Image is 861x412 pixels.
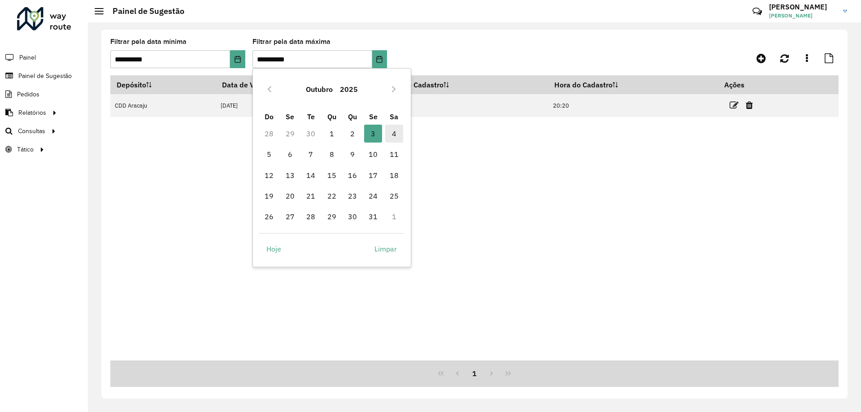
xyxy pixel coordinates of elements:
td: 28 [259,123,279,144]
td: 30 [300,123,321,144]
span: 15 [323,166,341,184]
span: [PERSON_NAME] [769,12,836,20]
span: Painel [19,53,36,62]
button: Choose Year [336,78,361,100]
span: Te [307,112,315,121]
span: 4 [385,125,403,143]
td: 1 [383,206,404,227]
td: 1 [321,123,342,144]
span: 27 [281,208,299,226]
span: 31 [364,208,382,226]
span: 3 [364,125,382,143]
td: 26 [259,206,279,227]
td: 9 [342,144,363,165]
button: Limpar [367,240,404,258]
td: 22 [321,186,342,206]
td: 6 [280,144,300,165]
span: 1 [323,125,341,143]
span: 29 [323,208,341,226]
h2: Painel de Sugestão [104,6,184,16]
td: [DATE] [379,94,548,117]
span: 22 [323,187,341,205]
span: 7 [302,145,320,163]
span: 2 [344,125,361,143]
th: Data do Cadastro [379,75,548,94]
span: 13 [281,166,299,184]
span: 8 [323,145,341,163]
button: Previous Month [262,82,277,96]
td: 2 [342,123,363,144]
td: 15 [321,165,342,186]
span: Se [286,112,294,121]
span: 10 [364,145,382,163]
span: Pedidos [17,90,39,99]
button: Choose Date [230,50,245,68]
td: [DATE] [216,94,379,117]
td: 24 [363,186,383,206]
span: 11 [385,145,403,163]
span: 26 [260,208,278,226]
button: Choose Month [302,78,336,100]
span: Limpar [374,243,397,254]
span: 17 [364,166,382,184]
td: 4 [383,123,404,144]
button: Choose Date [372,50,387,68]
div: Choose Date [252,68,411,267]
span: 12 [260,166,278,184]
th: Depósito [110,75,216,94]
span: 20 [281,187,299,205]
span: Qu [327,112,336,121]
td: 23 [342,186,363,206]
a: Contato Rápido [748,2,767,21]
td: 13 [280,165,300,186]
td: 16 [342,165,363,186]
td: 5 [259,144,279,165]
span: 16 [344,166,361,184]
td: 29 [321,206,342,227]
span: Qu [348,112,357,121]
td: 31 [363,206,383,227]
span: 9 [344,145,361,163]
td: CDD Aracaju [110,94,216,117]
span: Se [369,112,378,121]
th: Hora do Cadastro [548,75,717,94]
span: Tático [17,145,34,154]
span: 19 [260,187,278,205]
button: Hoje [259,240,289,258]
span: 25 [385,187,403,205]
td: 28 [300,206,321,227]
label: Filtrar pela data mínima [110,36,187,47]
td: 8 [321,144,342,165]
td: 30 [342,206,363,227]
h3: [PERSON_NAME] [769,3,836,11]
button: Next Month [387,82,401,96]
td: 10 [363,144,383,165]
span: Consultas [18,126,45,136]
span: Hoje [266,243,281,254]
td: 19 [259,186,279,206]
th: Data de Vigência [216,75,379,94]
span: Painel de Sugestão [18,71,72,81]
td: 17 [363,165,383,186]
a: Excluir [746,99,753,111]
td: 29 [280,123,300,144]
button: 1 [466,365,483,382]
td: 18 [383,165,404,186]
span: Sa [390,112,398,121]
td: 20 [280,186,300,206]
span: 28 [302,208,320,226]
td: 21 [300,186,321,206]
td: 12 [259,165,279,186]
span: 18 [385,166,403,184]
td: 11 [383,144,404,165]
th: Ações [718,75,772,94]
td: 7 [300,144,321,165]
span: 24 [364,187,382,205]
a: Editar [730,99,739,111]
span: 30 [344,208,361,226]
span: Do [265,112,274,121]
span: 5 [260,145,278,163]
span: 14 [302,166,320,184]
td: 27 [280,206,300,227]
td: 3 [363,123,383,144]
